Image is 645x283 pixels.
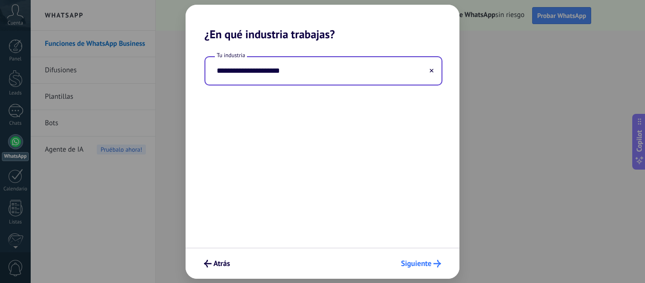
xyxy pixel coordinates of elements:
span: Atrás [213,260,230,267]
span: Tu industria [215,51,247,60]
button: Siguiente [397,256,445,272]
button: Atrás [200,256,234,272]
h2: ¿En qué industria trabajas? [186,5,459,41]
span: Siguiente [401,260,432,267]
